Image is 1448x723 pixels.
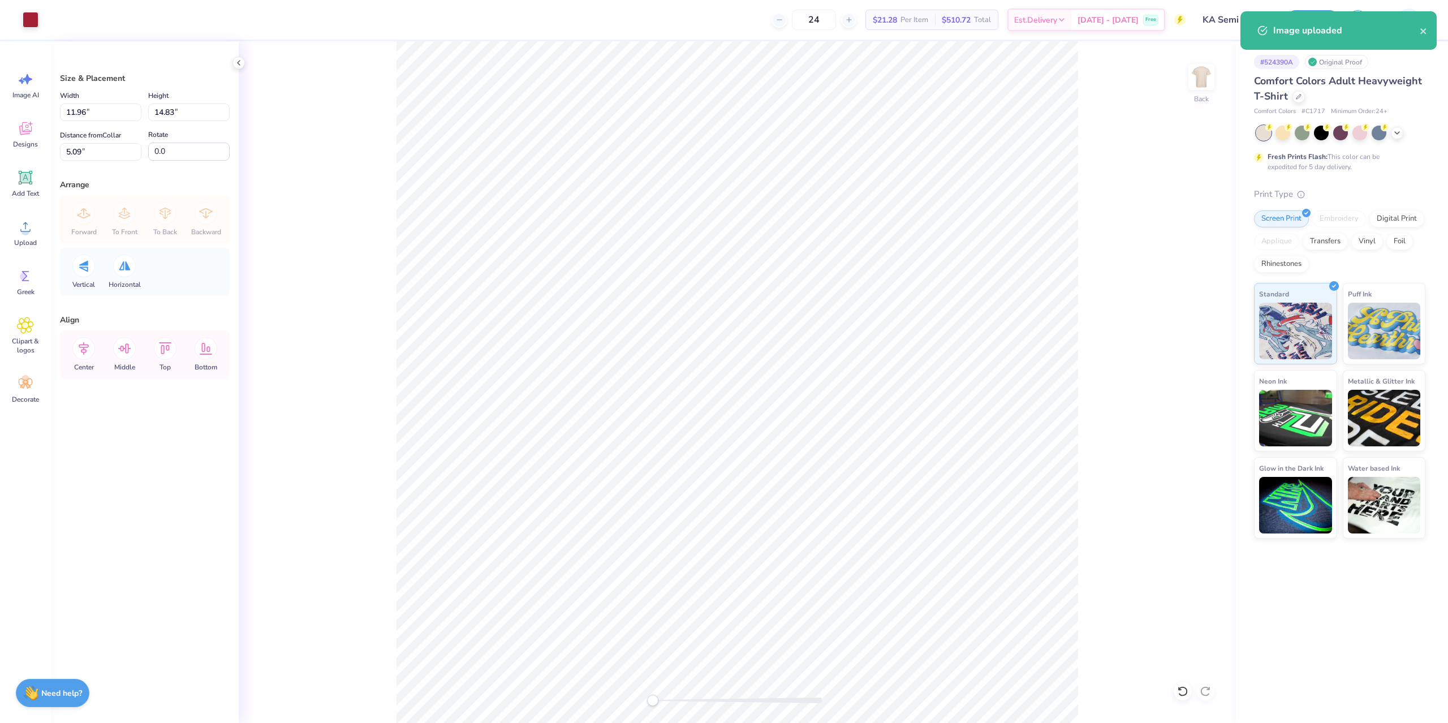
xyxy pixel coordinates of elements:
[1398,8,1420,31] img: Edgardo Jr
[1190,66,1213,88] img: Back
[114,363,135,372] span: Middle
[974,14,991,26] span: Total
[1254,210,1309,227] div: Screen Print
[1254,233,1299,250] div: Applique
[1194,8,1277,31] input: Untitled Design
[1386,233,1413,250] div: Foil
[1268,152,1328,161] strong: Fresh Prints Flash:
[1348,288,1372,300] span: Puff Ink
[1382,8,1425,31] a: EJ
[1259,303,1332,359] img: Standard
[160,363,171,372] span: Top
[148,128,168,141] label: Rotate
[7,337,44,355] span: Clipart & logos
[1348,462,1400,474] span: Water based Ink
[1369,210,1424,227] div: Digital Print
[1331,107,1387,117] span: Minimum Order: 24 +
[647,695,658,706] div: Accessibility label
[1254,74,1422,103] span: Comfort Colors Adult Heavyweight T-Shirt
[1348,375,1415,387] span: Metallic & Glitter Ink
[873,14,897,26] span: $21.28
[1254,188,1425,201] div: Print Type
[195,363,217,372] span: Bottom
[12,189,39,198] span: Add Text
[1348,390,1421,446] img: Metallic & Glitter Ink
[1348,303,1421,359] img: Puff Ink
[1259,390,1332,446] img: Neon Ink
[12,91,39,100] span: Image AI
[72,280,95,289] span: Vertical
[1268,152,1407,172] div: This color can be expedited for 5 day delivery.
[60,89,79,102] label: Width
[1194,94,1209,104] div: Back
[1273,24,1420,37] div: Image uploaded
[1348,477,1421,533] img: Water based Ink
[109,280,141,289] span: Horizontal
[1259,477,1332,533] img: Glow in the Dark Ink
[13,140,38,149] span: Designs
[1259,375,1287,387] span: Neon Ink
[12,395,39,404] span: Decorate
[41,688,82,699] strong: Need help?
[900,14,928,26] span: Per Item
[1259,288,1289,300] span: Standard
[1420,24,1428,37] button: close
[942,14,971,26] span: $510.72
[148,89,169,102] label: Height
[1302,107,1325,117] span: # C1717
[1254,55,1299,69] div: # 524390A
[1014,14,1057,26] span: Est. Delivery
[1254,107,1296,117] span: Comfort Colors
[14,238,37,247] span: Upload
[74,363,94,372] span: Center
[792,10,836,30] input: – –
[17,287,35,296] span: Greek
[60,128,121,142] label: Distance from Collar
[1259,462,1324,474] span: Glow in the Dark Ink
[1312,210,1366,227] div: Embroidery
[1351,233,1383,250] div: Vinyl
[1078,14,1139,26] span: [DATE] - [DATE]
[60,314,230,326] div: Align
[1303,233,1348,250] div: Transfers
[1254,256,1309,273] div: Rhinestones
[60,72,230,84] div: Size & Placement
[1305,55,1368,69] div: Original Proof
[1145,16,1156,24] span: Free
[60,179,230,191] div: Arrange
